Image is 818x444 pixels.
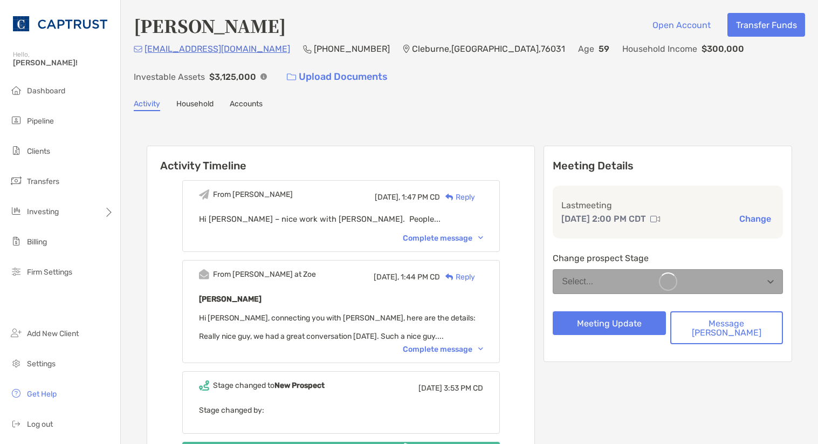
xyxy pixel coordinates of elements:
[27,359,56,368] span: Settings
[445,274,453,281] img: Reply icon
[622,42,697,56] p: Household Income
[736,213,774,224] button: Change
[727,13,805,37] button: Transfer Funds
[440,271,475,283] div: Reply
[209,70,256,84] p: $3,125,000
[199,295,262,304] b: [PERSON_NAME]
[27,237,47,247] span: Billing
[445,194,453,201] img: Reply icon
[478,236,483,240] img: Chevron icon
[230,99,263,111] a: Accounts
[27,86,65,95] span: Dashboard
[650,215,660,223] img: communication type
[440,192,475,203] div: Reply
[10,326,23,339] img: add_new_client icon
[403,45,410,53] img: Location Icon
[199,269,209,279] img: Event icon
[599,42,609,56] p: 59
[199,404,483,417] p: Stage changed by:
[10,84,23,97] img: dashboard icon
[418,384,442,393] span: [DATE]
[199,214,441,224] span: Hi [PERSON_NAME] – nice work with [PERSON_NAME]. People...
[644,13,719,37] button: Open Account
[478,347,483,351] img: Chevron icon
[444,384,483,393] span: 3:53 PM CD
[27,420,53,429] span: Log out
[199,313,476,341] span: Hi [PERSON_NAME], connecting you with [PERSON_NAME], here are the details: Really nice guy, we ha...
[13,58,114,67] span: [PERSON_NAME]!
[213,270,316,279] div: From [PERSON_NAME] at Zoe
[702,42,744,56] p: $300,000
[147,146,534,172] h6: Activity Timeline
[553,311,665,335] button: Meeting Update
[10,417,23,430] img: logout icon
[27,390,57,399] span: Get Help
[27,268,72,277] span: Firm Settings
[553,159,783,173] p: Meeting Details
[412,42,565,56] p: Cleburne , [GEOGRAPHIC_DATA] , 76031
[10,235,23,248] img: billing icon
[27,207,59,216] span: Investing
[27,177,59,186] span: Transfers
[260,73,267,80] img: Info Icon
[213,381,325,390] div: Stage changed to
[375,193,400,202] span: [DATE],
[27,117,54,126] span: Pipeline
[134,70,205,84] p: Investable Assets
[10,174,23,187] img: transfers icon
[213,190,293,199] div: From [PERSON_NAME]
[10,387,23,400] img: get-help icon
[134,99,160,111] a: Activity
[561,199,774,212] p: Last meeting
[199,380,209,391] img: Event icon
[374,272,399,282] span: [DATE],
[403,345,483,354] div: Complete message
[561,212,646,226] p: [DATE] 2:00 PM CDT
[553,251,783,265] p: Change prospect Stage
[670,311,783,344] button: Message [PERSON_NAME]
[10,357,23,370] img: settings icon
[134,46,142,52] img: Email Icon
[27,147,50,156] span: Clients
[10,204,23,217] img: investing icon
[145,42,290,56] p: [EMAIL_ADDRESS][DOMAIN_NAME]
[280,65,395,88] a: Upload Documents
[27,329,79,338] span: Add New Client
[401,272,440,282] span: 1:44 PM CD
[403,234,483,243] div: Complete message
[10,265,23,278] img: firm-settings icon
[13,4,107,43] img: CAPTRUST Logo
[10,114,23,127] img: pipeline icon
[199,189,209,200] img: Event icon
[287,73,296,81] img: button icon
[578,42,594,56] p: Age
[303,45,312,53] img: Phone Icon
[274,381,325,390] b: New Prospect
[134,13,286,38] h4: [PERSON_NAME]
[10,144,23,157] img: clients icon
[314,42,390,56] p: [PHONE_NUMBER]
[402,193,440,202] span: 1:47 PM CD
[176,99,214,111] a: Household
